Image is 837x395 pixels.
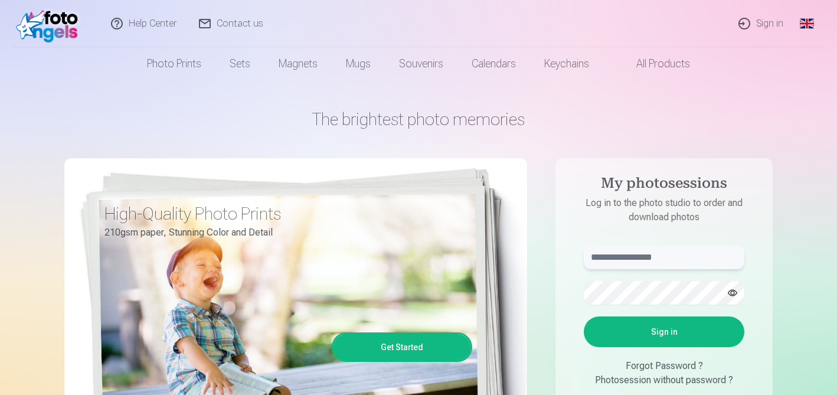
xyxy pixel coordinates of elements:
[133,47,215,80] a: Photo prints
[16,5,84,43] img: /fa1
[264,47,332,80] a: Magnets
[104,203,463,224] h3: High-Quality Photo Prints
[332,47,385,80] a: Mugs
[457,47,530,80] a: Calendars
[104,224,463,241] p: 210gsm paper, Stunning Color and Detail
[64,109,773,130] h1: The brightest photo memories
[584,359,744,373] div: Forgot Password ?
[603,47,704,80] a: All products
[572,196,756,224] p: Log in to the photo studio to order and download photos
[572,175,756,196] h4: My photosessions
[584,316,744,347] button: Sign in
[215,47,264,80] a: Sets
[584,373,744,387] div: Photosession without password ?
[334,334,470,360] a: Get Started
[385,47,457,80] a: Souvenirs
[530,47,603,80] a: Keychains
